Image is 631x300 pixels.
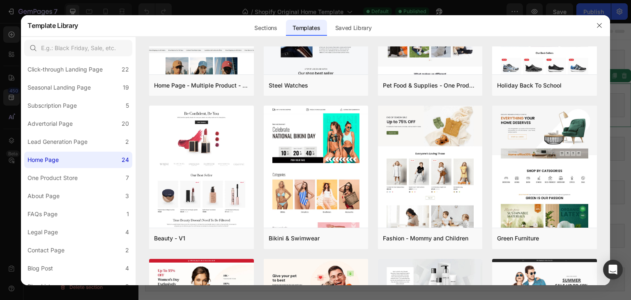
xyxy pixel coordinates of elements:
[28,119,73,129] div: Advertorial Page
[125,263,129,273] div: 4
[383,233,468,243] div: Fashion - Mommy and Children
[122,119,129,129] div: 20
[497,81,562,90] div: Holiday Back To School
[391,49,470,56] div: Shopify section: Image with text
[28,282,51,291] div: Blog List
[383,81,477,90] div: Pet Food & Supplies - One Product Store
[28,83,91,92] div: Seasonal Landing Page
[248,20,283,36] div: Sections
[126,173,129,183] div: 7
[234,77,272,87] span: Image with text
[24,40,132,56] input: E.g.: Black Friday, Sale, etc.
[329,20,378,36] div: Saved Library
[28,155,59,165] div: Home Page
[154,233,185,243] div: Beauty - V1
[122,65,129,74] div: 22
[269,81,308,90] div: Steel Watches
[28,227,58,237] div: Legal Page
[126,101,129,111] div: 5
[125,137,129,147] div: 2
[28,137,88,147] div: Lead Generation Page
[123,83,129,92] div: 19
[28,101,77,111] div: Subscription Page
[28,65,103,74] div: Click-through Landing Page
[125,282,129,291] div: 2
[240,164,266,174] span: Slideshow
[28,173,78,183] div: One Product Store
[236,252,270,261] span: Collection list
[28,191,60,201] div: About Page
[235,208,271,218] span: Image banner
[497,233,539,243] div: Green Furniture
[286,20,327,36] div: Templates
[154,81,249,90] div: Home Page - Multiple Product - Apparel - Style 4
[193,121,313,131] span: Shopify section: ss-scrolling-featured-collection
[28,15,78,36] h2: Template Library
[125,191,129,201] div: 3
[122,155,129,165] div: 24
[28,245,64,255] div: Contact Page
[235,34,271,44] span: Image banner
[127,209,129,219] div: 1
[28,263,53,273] div: Blog Post
[28,209,58,219] div: FAQs Page
[125,227,129,237] div: 4
[125,245,129,255] div: 2
[603,260,623,279] div: Open Intercom Messenger
[269,233,320,243] div: Bikini & Swimwear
